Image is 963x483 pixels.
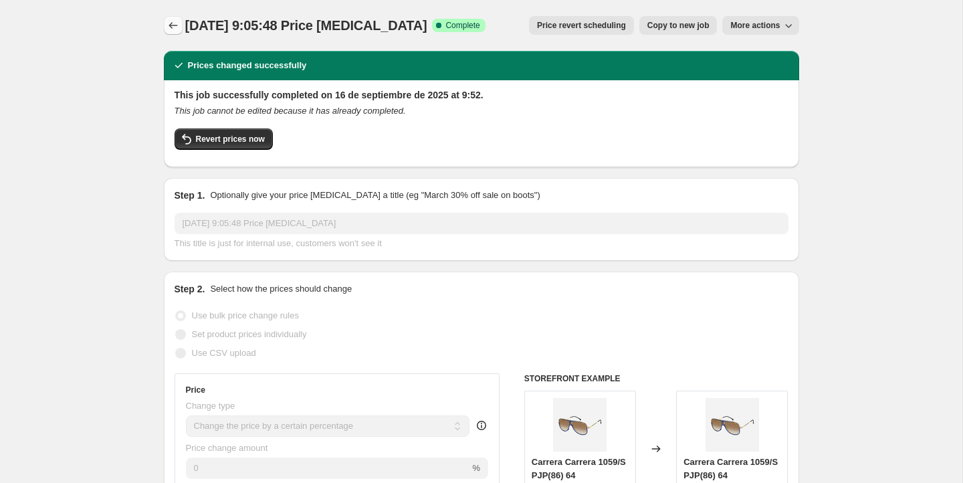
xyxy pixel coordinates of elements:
h2: This job successfully completed on 16 de septiembre de 2025 at 9:52. [175,88,788,102]
p: Optionally give your price [MEDICAL_DATA] a title (eg "March 30% off sale on boots") [210,189,540,202]
img: 10030_80x.png [706,398,759,452]
span: This title is just for internal use, customers won't see it [175,238,382,248]
span: Price change amount [186,443,268,453]
img: 10030_80x.png [553,398,607,452]
button: Price change jobs [164,16,183,35]
h6: STOREFRONT EXAMPLE [524,373,788,384]
button: More actions [722,16,798,35]
span: More actions [730,20,780,31]
span: Set product prices individually [192,329,307,339]
h2: Prices changed successfully [188,59,307,72]
span: Change type [186,401,235,411]
h2: Step 1. [175,189,205,202]
button: Copy to new job [639,16,718,35]
span: Complete [445,20,479,31]
span: Carrera Carrera 1059/S PJP(86) 64 [683,457,778,480]
button: Price revert scheduling [529,16,634,35]
span: Copy to new job [647,20,710,31]
input: 30% off holiday sale [175,213,788,234]
span: % [472,463,480,473]
span: [DATE] 9:05:48 Price [MEDICAL_DATA] [185,18,427,33]
span: Price revert scheduling [537,20,626,31]
h3: Price [186,385,205,395]
span: Carrera Carrera 1059/S PJP(86) 64 [532,457,626,480]
input: -15 [186,458,470,479]
i: This job cannot be edited because it has already completed. [175,106,406,116]
h2: Step 2. [175,282,205,296]
span: Use CSV upload [192,348,256,358]
p: Select how the prices should change [210,282,352,296]
button: Revert prices now [175,128,273,150]
span: Use bulk price change rules [192,310,299,320]
div: help [475,419,488,432]
span: Revert prices now [196,134,265,144]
